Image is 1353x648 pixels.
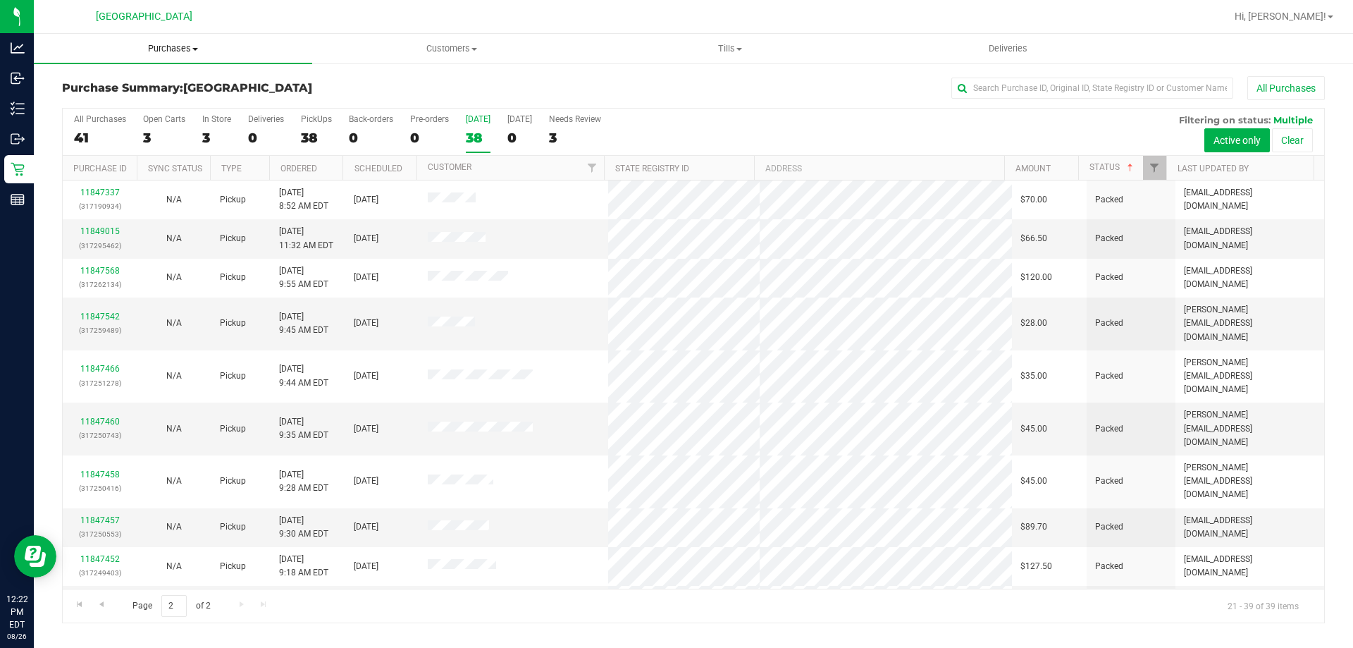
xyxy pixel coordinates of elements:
span: [DATE] 9:44 AM EDT [279,362,328,389]
span: Multiple [1273,114,1313,126]
span: [PERSON_NAME][EMAIL_ADDRESS][DOMAIN_NAME] [1184,356,1316,397]
span: [DATE] [354,317,378,330]
span: [DATE] 9:28 AM EDT [279,468,328,495]
span: Purchases [34,42,312,55]
p: (317250553) [71,527,128,541]
a: Customers [312,34,591,63]
span: $66.50 [1020,232,1047,245]
span: $45.00 [1020,475,1047,488]
span: $89.70 [1020,520,1047,534]
span: $120.00 [1020,271,1052,284]
div: 41 [74,130,126,146]
span: Packed [1095,422,1123,436]
button: N/A [166,422,182,436]
span: Not Applicable [166,424,182,434]
span: [DATE] [354,422,378,436]
div: 38 [301,130,332,146]
inline-svg: Reports [11,192,25,207]
span: 21 - 39 of 39 items [1216,595,1310,616]
a: State Registry ID [615,164,689,173]
p: (317295462) [71,239,128,252]
span: Not Applicable [166,476,182,486]
span: [DATE] [354,560,378,573]
inline-svg: Retail [11,162,25,176]
span: [DATE] [354,193,378,207]
span: Filtering on status: [1179,114,1271,126]
a: Deliveries [869,34,1147,63]
span: [DATE] [354,232,378,245]
span: [PERSON_NAME][EMAIL_ADDRESS][DOMAIN_NAME] [1184,408,1316,449]
button: N/A [166,317,182,330]
span: Not Applicable [166,272,182,282]
div: In Store [202,114,231,124]
input: 2 [161,595,187,617]
span: $127.50 [1020,560,1052,573]
span: Pickup [220,271,246,284]
inline-svg: Inbound [11,71,25,85]
a: 11849015 [80,226,120,236]
span: [PERSON_NAME][EMAIL_ADDRESS][DOMAIN_NAME] [1184,461,1316,502]
span: [GEOGRAPHIC_DATA] [96,11,192,23]
span: Not Applicable [166,522,182,532]
span: Not Applicable [166,318,182,328]
span: [DATE] [354,520,378,534]
span: $35.00 [1020,369,1047,383]
a: 11847337 [80,188,120,197]
div: 0 [248,130,284,146]
button: N/A [166,369,182,383]
span: [EMAIL_ADDRESS][DOMAIN_NAME] [1184,514,1316,541]
a: 11847457 [80,515,120,525]
h3: Purchase Summary: [62,82,483,94]
span: [EMAIL_ADDRESS][DOMAIN_NAME] [1184,264,1316,291]
a: Purchase ID [73,164,127,173]
span: Pickup [220,193,246,207]
span: Packed [1095,317,1123,330]
iframe: Resource center [14,535,56,577]
button: N/A [166,232,182,245]
span: Pickup [220,422,246,436]
span: [DATE] 9:30 AM EDT [279,514,328,541]
a: Filter [1143,156,1166,180]
div: Back-orders [349,114,393,124]
span: [EMAIL_ADDRESS][DOMAIN_NAME] [1184,225,1316,252]
span: Page of 2 [121,595,222,617]
span: [DATE] [354,271,378,284]
span: Not Applicable [166,371,182,381]
span: Hi, [PERSON_NAME]! [1235,11,1326,22]
span: $28.00 [1020,317,1047,330]
span: Not Applicable [166,233,182,243]
span: [DATE] 9:35 AM EDT [279,415,328,442]
div: 0 [349,130,393,146]
a: Status [1089,162,1136,172]
div: [DATE] [507,114,532,124]
span: Pickup [220,520,246,534]
button: N/A [166,475,182,488]
p: (317250743) [71,429,128,442]
a: Amount [1015,164,1051,173]
div: [DATE] [466,114,490,124]
a: 11847542 [80,312,120,322]
span: Pickup [220,560,246,573]
div: 3 [202,130,231,146]
a: 11847452 [80,554,120,564]
th: Address [754,156,1004,181]
span: Packed [1095,271,1123,284]
span: [PERSON_NAME][EMAIL_ADDRESS][DOMAIN_NAME] [1184,303,1316,344]
a: Last Updated By [1178,164,1249,173]
span: Tills [591,42,868,55]
p: (317250416) [71,482,128,495]
span: Pickup [220,369,246,383]
div: Needs Review [549,114,601,124]
p: (317259489) [71,324,128,337]
span: Packed [1095,520,1123,534]
inline-svg: Inventory [11,102,25,116]
span: [GEOGRAPHIC_DATA] [183,81,312,94]
a: Scheduled [354,164,402,173]
div: 0 [410,130,449,146]
span: Packed [1095,232,1123,245]
span: [DATE] 9:55 AM EDT [279,264,328,291]
p: (317251278) [71,377,128,390]
span: Packed [1095,193,1123,207]
div: 38 [466,130,490,146]
a: Sync Status [148,164,202,173]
